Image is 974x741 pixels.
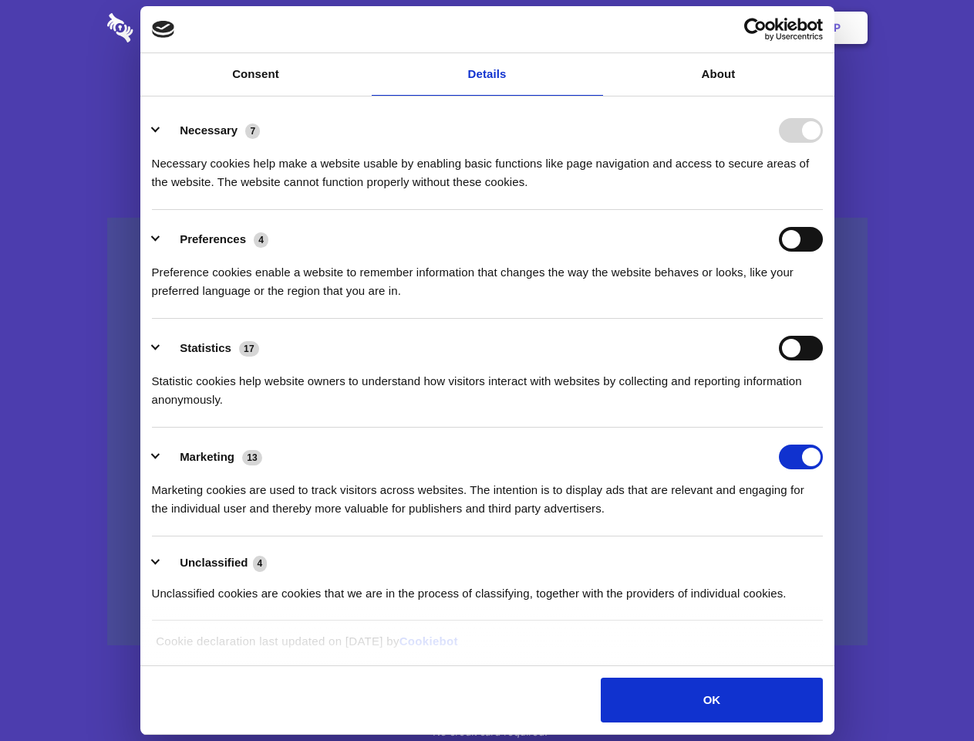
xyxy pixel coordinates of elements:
span: 7 [245,123,260,139]
a: Details [372,53,603,96]
h4: Auto-redaction of sensitive data, encrypted data sharing and self-destructing private chats. Shar... [107,140,868,191]
div: Necessary cookies help make a website usable by enabling basic functions like page navigation and... [152,143,823,191]
span: 13 [242,450,262,465]
a: Consent [140,53,372,96]
button: OK [601,678,822,722]
button: Unclassified (4) [152,553,277,573]
img: logo-wordmark-white-trans-d4663122ce5f474addd5e946df7df03e33cb6a1c49d2221995e7729f52c070b2.svg [107,13,239,42]
a: Contact [625,4,696,52]
span: 17 [239,341,259,357]
div: Unclassified cookies are cookies that we are in the process of classifying, together with the pro... [152,573,823,603]
h1: Eliminate Slack Data Loss. [107,69,868,125]
div: Marketing cookies are used to track visitors across websites. The intention is to display ads tha... [152,469,823,518]
span: 4 [254,232,268,248]
button: Necessary (7) [152,118,270,143]
label: Necessary [180,123,238,137]
label: Preferences [180,232,246,245]
a: Wistia video thumbnail [107,218,868,646]
button: Preferences (4) [152,227,278,252]
button: Marketing (13) [152,445,272,469]
div: Preference cookies enable a website to remember information that changes the way the website beha... [152,252,823,300]
iframe: Drift Widget Chat Controller [897,664,955,722]
div: Cookie declaration last updated on [DATE] by [144,632,830,662]
span: 4 [253,556,268,571]
label: Marketing [180,450,234,463]
button: Statistics (17) [152,336,269,360]
a: About [603,53,834,96]
a: Cookiebot [399,634,458,648]
a: Usercentrics Cookiebot - opens in a new window [688,18,823,41]
label: Statistics [180,341,231,354]
a: Pricing [453,4,520,52]
a: Login [699,4,767,52]
img: logo [152,21,175,38]
div: Statistic cookies help website owners to understand how visitors interact with websites by collec... [152,360,823,409]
